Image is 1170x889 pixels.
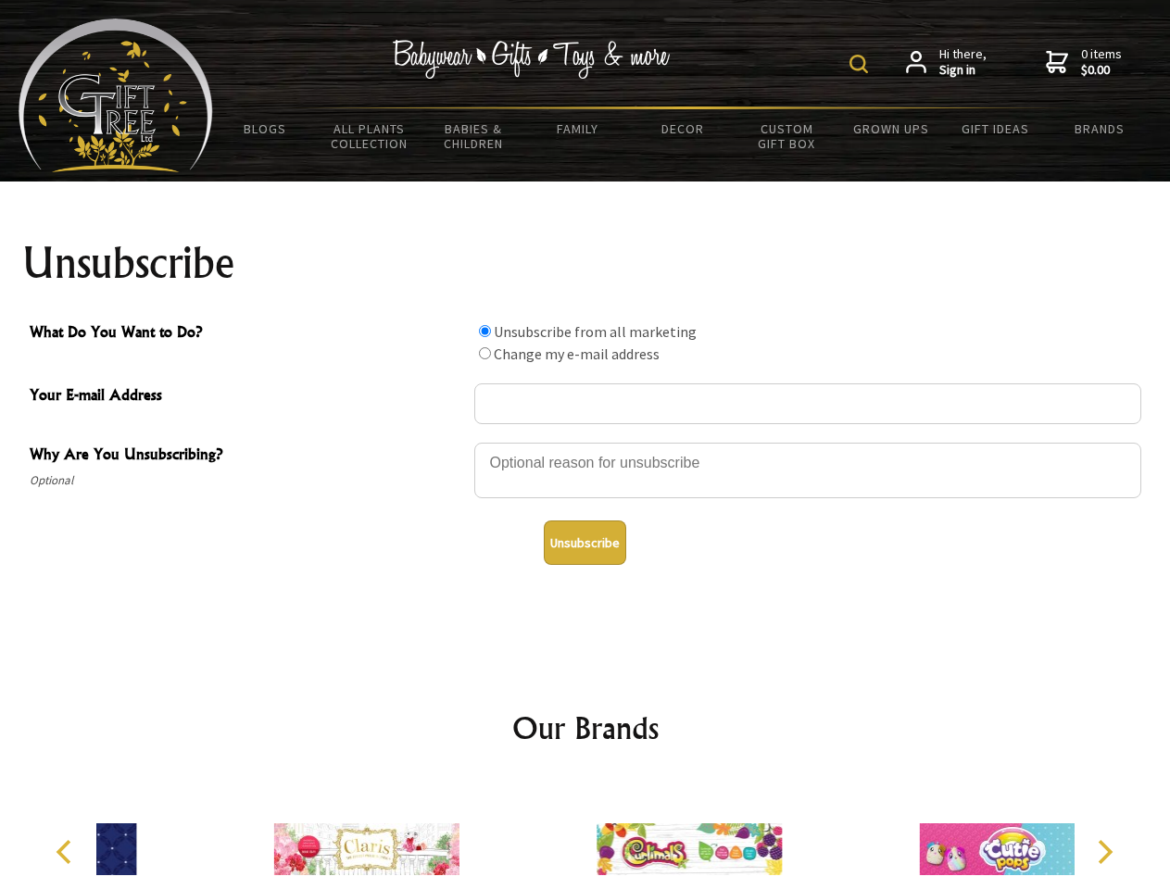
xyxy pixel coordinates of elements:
[849,55,868,73] img: product search
[526,109,631,148] a: Family
[474,383,1141,424] input: Your E-mail Address
[494,322,697,341] label: Unsubscribe from all marketing
[939,62,987,79] strong: Sign in
[630,109,735,148] a: Decor
[30,443,465,470] span: Why Are You Unsubscribing?
[1084,832,1125,872] button: Next
[479,325,491,337] input: What Do You Want to Do?
[393,40,671,79] img: Babywear - Gifts - Toys & more
[735,109,839,163] a: Custom Gift Box
[22,241,1149,285] h1: Unsubscribe
[906,46,987,79] a: Hi there,Sign in
[46,832,87,872] button: Previous
[30,383,465,410] span: Your E-mail Address
[318,109,422,163] a: All Plants Collection
[1081,45,1122,79] span: 0 items
[37,706,1134,750] h2: Our Brands
[939,46,987,79] span: Hi there,
[544,520,626,565] button: Unsubscribe
[479,347,491,359] input: What Do You Want to Do?
[30,320,465,347] span: What Do You Want to Do?
[30,470,465,492] span: Optional
[474,443,1141,498] textarea: Why Are You Unsubscribing?
[19,19,213,172] img: Babyware - Gifts - Toys and more...
[1081,62,1122,79] strong: $0.00
[213,109,318,148] a: BLOGS
[421,109,526,163] a: Babies & Children
[1046,46,1122,79] a: 0 items$0.00
[943,109,1048,148] a: Gift Ideas
[838,109,943,148] a: Grown Ups
[494,344,660,363] label: Change my e-mail address
[1048,109,1152,148] a: Brands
